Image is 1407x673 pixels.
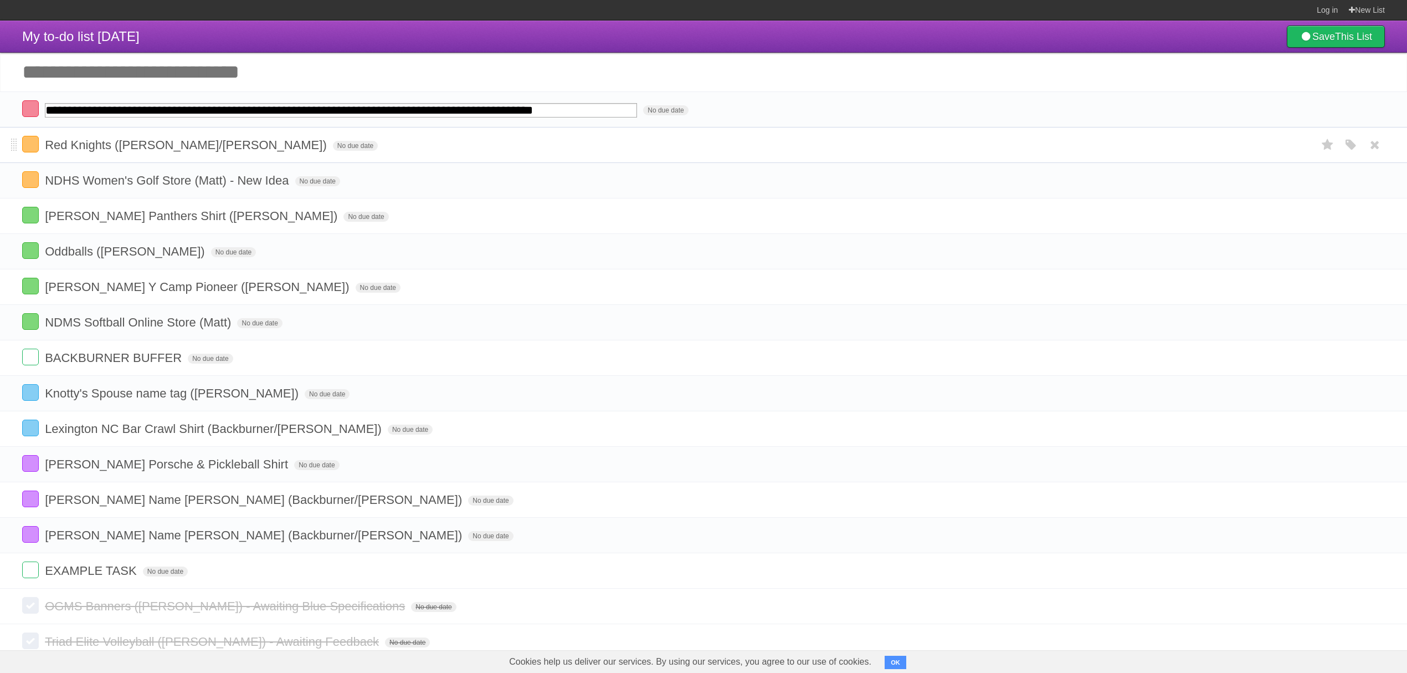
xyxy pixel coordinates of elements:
label: Done [22,171,39,188]
label: Done [22,526,39,543]
span: No due date [343,212,388,222]
label: Done [22,278,39,294]
label: Done [22,100,39,117]
label: Done [22,136,39,152]
span: [PERSON_NAME] Name [PERSON_NAME] (Backburner/[PERSON_NAME]) [45,493,465,507]
label: Done [22,384,39,401]
span: No due date [294,460,339,470]
span: NDHS Women's Golf Store (Matt) - New Idea [45,174,291,187]
span: [PERSON_NAME] Name [PERSON_NAME] (Backburner/[PERSON_NAME]) [45,528,465,542]
span: No due date [237,318,282,328]
label: Done [22,420,39,436]
label: Done [22,349,39,365]
span: My to-do list [DATE] [22,29,140,44]
label: Done [22,633,39,649]
label: Star task [1317,136,1338,154]
span: [PERSON_NAME] Y Camp Pioneer ([PERSON_NAME]) [45,280,352,294]
span: [PERSON_NAME] Porsche & Pickleball Shirt [45,457,291,471]
span: No due date [333,141,378,151]
span: [PERSON_NAME] Panthers Shirt ([PERSON_NAME]) [45,209,340,223]
a: SaveThis List [1287,26,1385,48]
span: No due date [211,247,256,257]
label: Done [22,491,39,507]
span: NDMS Softball Online Store (Matt) [45,315,234,329]
span: No due date [411,602,456,612]
span: No due date [188,354,233,364]
span: Cookies help us deliver our services. By using our services, you agree to our use of cookies. [498,651,882,673]
b: This List [1335,31,1372,42]
span: Red Knights ([PERSON_NAME]/[PERSON_NAME]) [45,138,330,152]
span: EXAMPLE TASK [45,564,139,578]
span: No due date [356,283,400,293]
label: Done [22,313,39,330]
span: No due date [143,567,188,577]
span: Lexington NC Bar Crawl Shirt (Backburner/[PERSON_NAME]) [45,422,384,436]
span: Knotty's Spouse name tag ([PERSON_NAME]) [45,386,301,400]
span: No due date [643,105,688,115]
button: OK [885,656,906,669]
label: Done [22,455,39,472]
label: Done [22,562,39,578]
span: No due date [295,176,340,186]
span: Oddballs ([PERSON_NAME]) [45,244,208,258]
label: Done [22,597,39,614]
span: No due date [468,531,513,541]
span: BACKBURNER BUFFER [45,351,184,365]
label: Done [22,207,39,223]
span: No due date [388,425,433,435]
label: Done [22,242,39,259]
span: No due date [305,389,350,399]
span: Triad Elite Volleyball ([PERSON_NAME]) - Awaiting Feedback [45,635,382,649]
span: No due date [468,496,513,506]
span: OGMS Banners ([PERSON_NAME]) - Awaiting Blue Specifications [45,599,408,613]
span: No due date [385,638,430,647]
